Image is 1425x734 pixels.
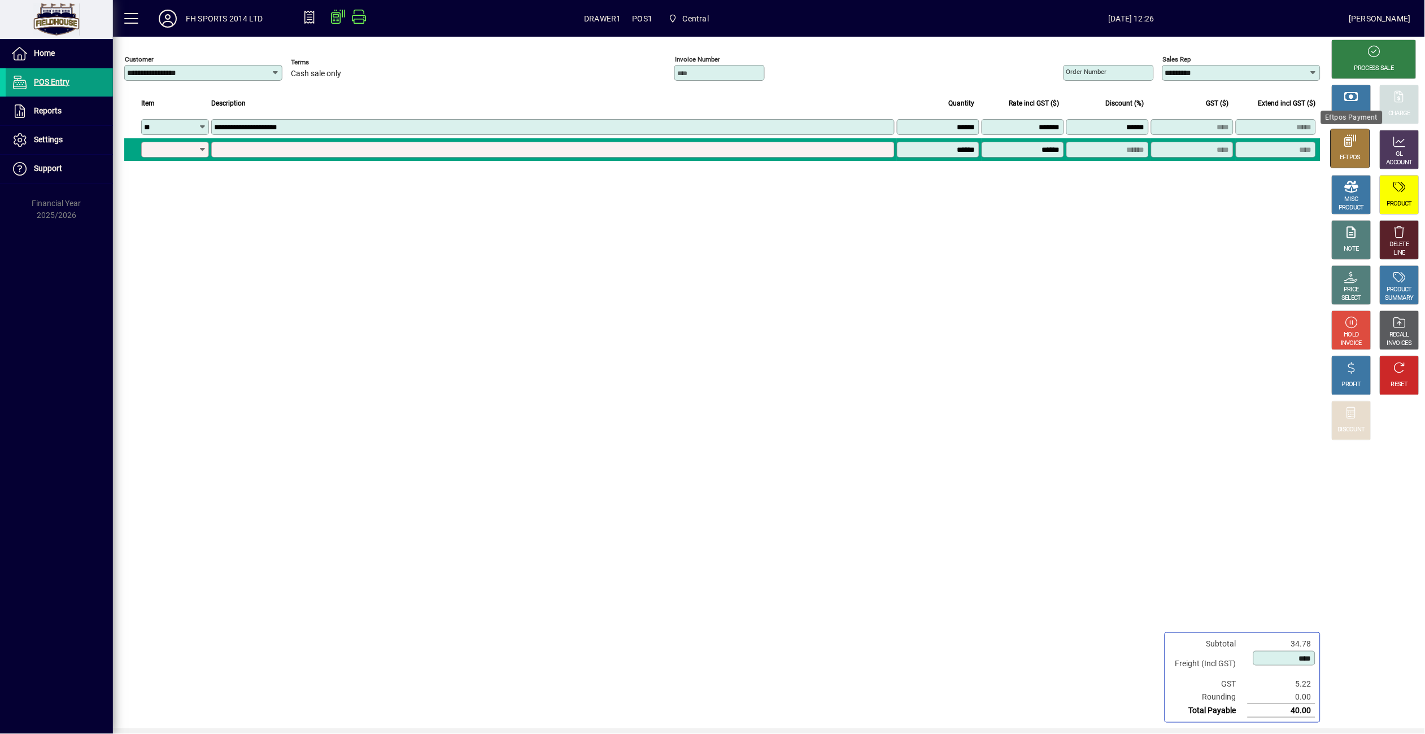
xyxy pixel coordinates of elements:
span: Reports [34,106,62,115]
div: PROCESS SALE [1354,64,1394,73]
span: Extend incl GST ($) [1258,97,1316,110]
div: Eftpos Payment [1321,111,1383,124]
div: EFTPOS [1340,154,1361,162]
td: GST [1170,678,1248,691]
div: PRODUCT [1387,286,1412,294]
mat-label: Sales rep [1163,55,1191,63]
td: Subtotal [1170,637,1248,650]
td: Freight (Incl GST) [1170,650,1248,678]
td: 34.78 [1248,637,1315,650]
td: Total Payable [1170,704,1248,718]
div: PRODUCT [1339,204,1364,212]
span: Settings [34,135,63,144]
div: DELETE [1390,241,1409,249]
td: 40.00 [1248,704,1315,718]
div: PRODUCT [1387,200,1412,208]
span: Support [34,164,62,173]
span: Item [141,97,155,110]
mat-label: Order number [1066,68,1107,76]
span: Quantity [949,97,975,110]
span: Discount (%) [1106,97,1144,110]
div: CHARGE [1389,110,1411,118]
span: Central [664,8,713,29]
span: Home [34,49,55,58]
a: Support [6,155,113,183]
mat-label: Invoice number [675,55,720,63]
span: POS Entry [34,77,69,86]
div: DISCOUNT [1338,426,1365,434]
span: Central [683,10,709,28]
a: Reports [6,97,113,125]
div: SUMMARY [1385,294,1414,303]
a: Settings [6,126,113,154]
div: PRICE [1344,286,1359,294]
div: HOLD [1344,331,1359,339]
mat-label: Customer [125,55,154,63]
div: MISC [1345,195,1358,204]
span: POS1 [633,10,653,28]
div: NOTE [1344,245,1359,254]
button: Profile [150,8,186,29]
span: GST ($) [1206,97,1229,110]
div: RESET [1391,381,1408,389]
td: 0.00 [1248,691,1315,704]
td: 5.22 [1248,678,1315,691]
a: Home [6,40,113,68]
span: DRAWER1 [584,10,621,28]
span: Cash sale only [291,69,341,78]
div: FH SPORTS 2014 LTD [186,10,263,28]
div: INVOICES [1387,339,1411,348]
div: PROFIT [1342,381,1361,389]
div: GL [1396,150,1404,159]
span: [DATE] 12:26 [914,10,1349,28]
span: Terms [291,59,359,66]
div: SELECT [1342,294,1362,303]
div: INVOICE [1341,339,1362,348]
div: RECALL [1390,331,1410,339]
div: ACCOUNT [1387,159,1413,167]
div: [PERSON_NAME] [1349,10,1411,28]
td: Rounding [1170,691,1248,704]
div: LINE [1394,249,1405,257]
div: CASH [1344,110,1359,118]
span: Description [211,97,246,110]
span: Rate incl GST ($) [1009,97,1060,110]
